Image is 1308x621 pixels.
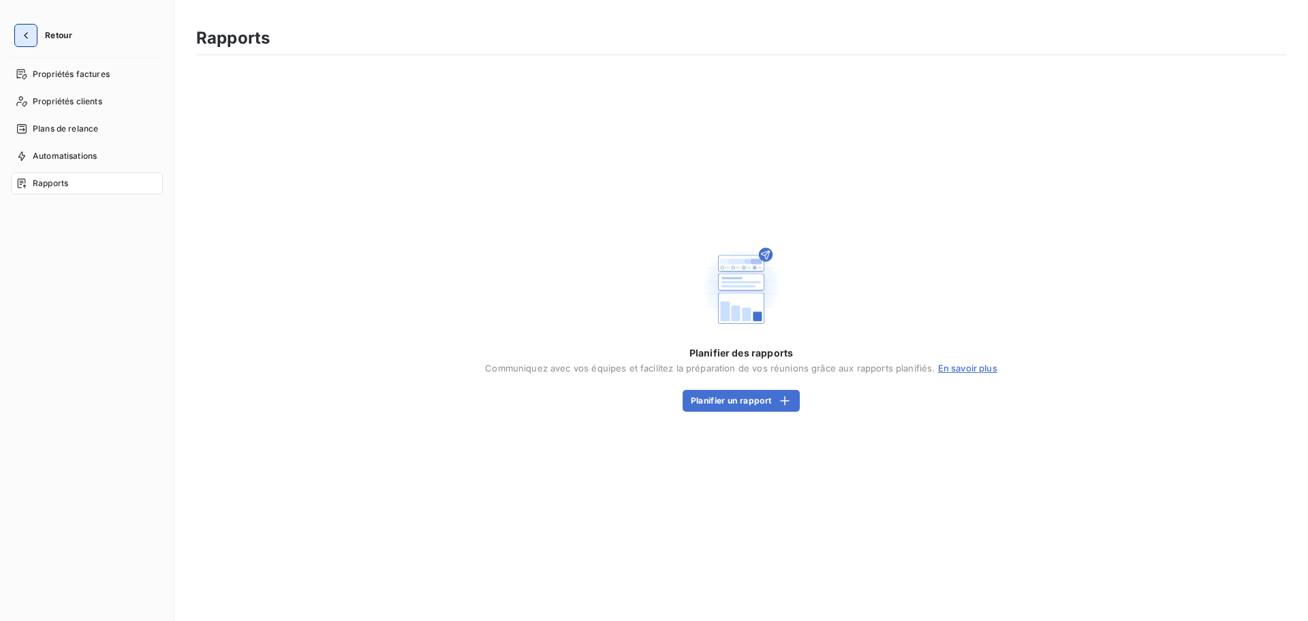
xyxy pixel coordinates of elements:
h3: Rapports [196,26,270,50]
button: Retour [11,25,83,46]
iframe: Intercom live chat [1262,575,1294,607]
span: Rapports [33,177,68,190]
span: Automatisations [33,150,97,162]
img: Empty state [698,243,785,331]
span: Communiquez avec vos équipes et facilitez la préparation de vos réunions grâce aux rapports plani... [485,363,997,374]
a: Rapports [11,172,163,194]
a: Propriétés factures [11,63,163,85]
span: Propriétés clients [33,95,102,108]
a: Plans de relance [11,118,163,140]
span: Propriétés factures [33,68,110,80]
a: Automatisations [11,145,163,167]
a: Propriétés clients [11,91,163,112]
span: Retour [45,31,72,40]
span: Plans de relance [33,123,98,135]
a: En savoir plus [938,363,997,374]
button: Planifier un rapport [683,390,800,412]
span: Planifier des rapports [689,346,793,360]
